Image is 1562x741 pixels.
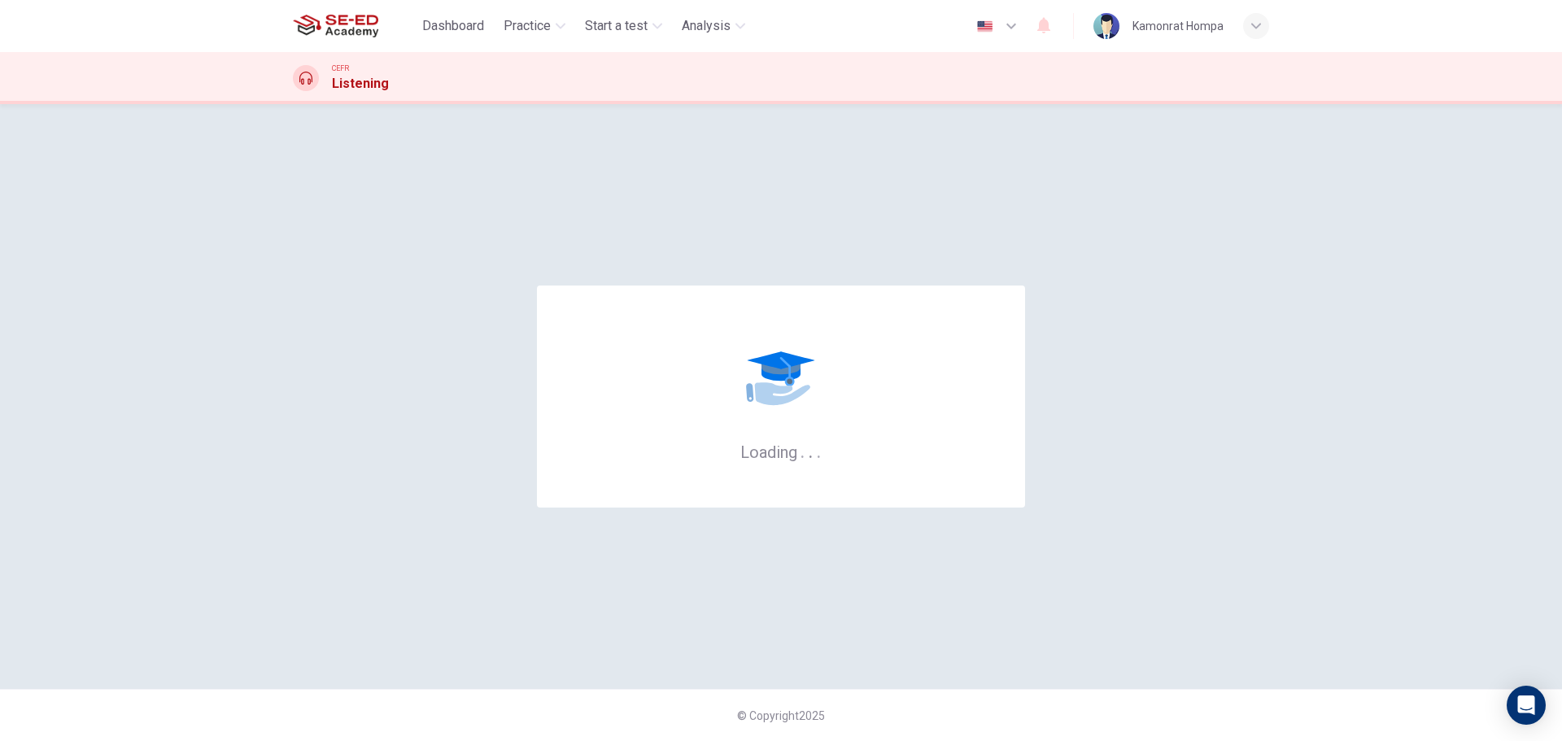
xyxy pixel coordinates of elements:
[737,709,825,722] span: © Copyright 2025
[578,11,669,41] button: Start a test
[975,20,995,33] img: en
[1093,13,1119,39] img: Profile picture
[332,63,349,74] span: CEFR
[585,16,648,36] span: Start a test
[293,10,378,42] img: SE-ED Academy logo
[497,11,572,41] button: Practice
[504,16,551,36] span: Practice
[422,16,484,36] span: Dashboard
[682,16,731,36] span: Analysis
[800,437,805,464] h6: .
[675,11,752,41] button: Analysis
[332,74,389,94] h1: Listening
[416,11,491,41] button: Dashboard
[293,10,416,42] a: SE-ED Academy logo
[816,437,822,464] h6: .
[1507,686,1546,725] div: Open Intercom Messenger
[808,437,814,464] h6: .
[1132,16,1224,36] div: Kamonrat Hompa
[740,441,822,462] h6: Loading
